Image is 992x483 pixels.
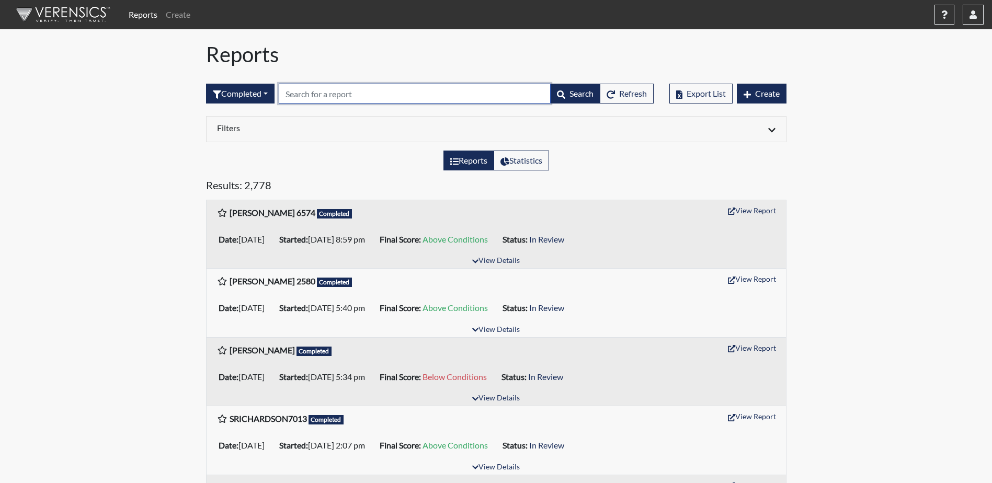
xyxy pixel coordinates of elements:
[209,123,783,135] div: Click to expand/collapse filters
[206,84,275,103] button: Completed
[230,413,307,423] b: SRICHARDSON7013
[380,372,421,382] b: Final Score:
[600,84,654,103] button: Refresh
[423,234,488,244] span: Above Conditions
[723,271,781,287] button: View Report
[214,437,275,454] li: [DATE]
[550,84,600,103] button: Search
[275,437,375,454] li: [DATE] 2:07 pm
[279,84,551,103] input: Search by Registration ID, Interview Number, or Investigation Name.
[529,303,564,313] span: In Review
[297,347,332,356] span: Completed
[503,234,528,244] b: Status:
[317,209,352,218] span: Completed
[468,323,524,337] button: View Details
[206,179,786,195] h5: Results: 2,778
[279,440,308,450] b: Started:
[723,340,781,356] button: View Report
[619,88,647,98] span: Refresh
[230,345,295,355] b: [PERSON_NAME]
[503,440,528,450] b: Status:
[124,4,162,25] a: Reports
[162,4,195,25] a: Create
[687,88,726,98] span: Export List
[279,303,308,313] b: Started:
[503,303,528,313] b: Status:
[669,84,733,103] button: Export List
[275,231,375,248] li: [DATE] 8:59 pm
[230,276,315,286] b: [PERSON_NAME] 2580
[219,234,238,244] b: Date:
[569,88,594,98] span: Search
[528,372,563,382] span: In Review
[468,392,524,406] button: View Details
[755,88,780,98] span: Create
[214,369,275,385] li: [DATE]
[723,408,781,424] button: View Report
[380,303,421,313] b: Final Score:
[494,151,549,170] label: View statistics about completed interviews
[380,440,421,450] b: Final Score:
[423,440,488,450] span: Above Conditions
[737,84,786,103] button: Create
[214,231,275,248] li: [DATE]
[317,278,352,287] span: Completed
[468,254,524,268] button: View Details
[206,84,275,103] div: Filter by interview status
[468,461,524,475] button: View Details
[279,234,308,244] b: Started:
[501,372,527,382] b: Status:
[380,234,421,244] b: Final Score:
[275,369,375,385] li: [DATE] 5:34 pm
[219,303,238,313] b: Date:
[723,202,781,218] button: View Report
[230,208,315,217] b: [PERSON_NAME] 6574
[443,151,494,170] label: View the list of reports
[529,440,564,450] span: In Review
[423,303,488,313] span: Above Conditions
[219,372,238,382] b: Date:
[275,300,375,316] li: [DATE] 5:40 pm
[309,415,344,424] span: Completed
[217,123,488,133] h6: Filters
[214,300,275,316] li: [DATE]
[219,440,238,450] b: Date:
[206,42,786,67] h1: Reports
[423,372,487,382] span: Below Conditions
[279,372,308,382] b: Started:
[529,234,564,244] span: In Review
